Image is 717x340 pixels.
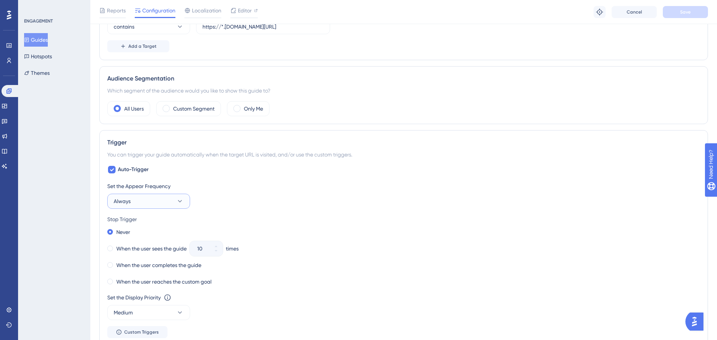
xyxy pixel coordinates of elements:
span: Configuration [142,6,175,15]
div: Stop Trigger [107,215,700,224]
span: Cancel [627,9,642,15]
label: Never [116,228,130,237]
span: Localization [192,6,221,15]
div: times [226,244,239,253]
button: Themes [24,66,50,80]
div: Which segment of the audience would you like to show this guide to? [107,86,700,95]
label: All Users [124,104,144,113]
span: Need Help? [18,2,47,11]
iframe: UserGuiding AI Assistant Launcher [685,310,708,333]
button: Always [107,194,190,209]
label: When the user sees the guide [116,244,187,253]
span: Editor [238,6,252,15]
span: Custom Triggers [124,329,159,335]
button: Cancel [612,6,657,18]
div: Audience Segmentation [107,74,700,83]
button: Guides [24,33,48,47]
div: ENGAGEMENT [24,18,53,24]
label: Custom Segment [173,104,215,113]
span: Add a Target [128,43,157,49]
div: You can trigger your guide automatically when the target URL is visited, and/or use the custom tr... [107,150,700,159]
button: Add a Target [107,40,169,52]
input: yourwebsite.com/path [202,23,324,31]
span: Reports [107,6,126,15]
span: Medium [114,308,133,317]
label: When the user completes the guide [116,261,201,270]
span: contains [114,22,134,31]
div: Set the Display Priority [107,293,161,302]
button: Hotspots [24,50,52,63]
label: When the user reaches the custom goal [116,277,212,286]
div: Set the Appear Frequency [107,182,700,191]
span: Save [680,9,691,15]
span: Auto-Trigger [118,165,149,174]
div: Trigger [107,138,700,147]
button: Custom Triggers [107,326,167,338]
button: Save [663,6,708,18]
button: Medium [107,305,190,320]
span: Always [114,197,131,206]
label: Only Me [244,104,263,113]
button: contains [107,19,190,34]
